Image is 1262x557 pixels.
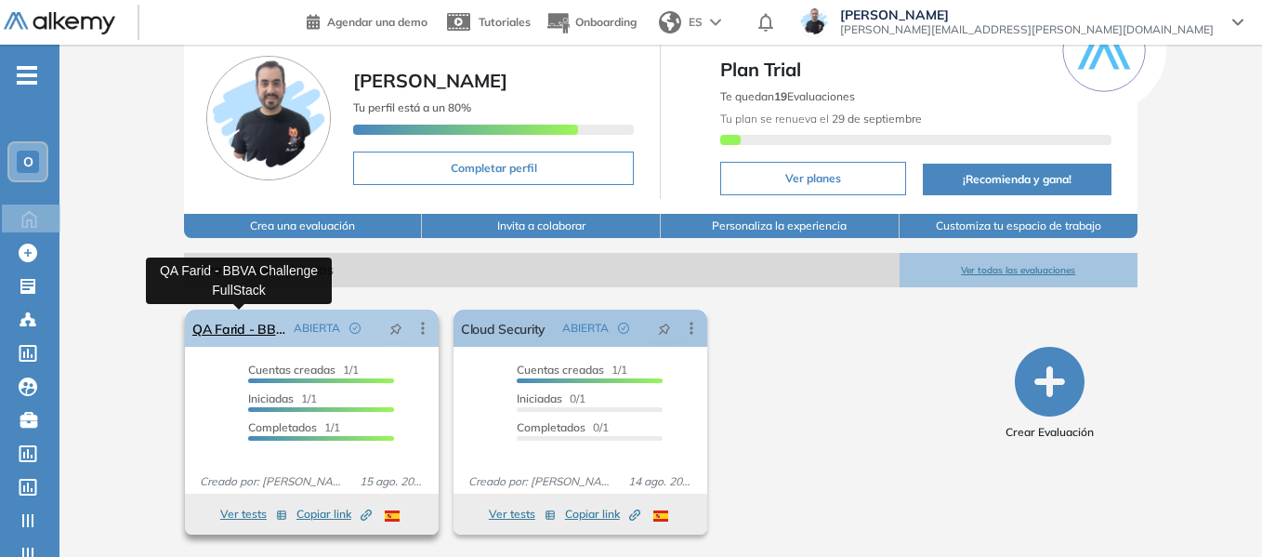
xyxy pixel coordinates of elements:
span: 14 ago. 2025 [621,473,700,490]
span: Iniciadas [517,391,562,405]
span: check-circle [618,323,629,334]
span: 1/1 [248,420,340,434]
span: Agendar una demo [327,15,427,29]
span: Cuentas creadas [517,363,604,377]
button: ¡Recomienda y gana! [923,164,1111,195]
button: Ver tests [220,503,287,525]
div: QA Farid - BBVA Challenge FullStack [146,258,332,304]
span: check-circle [349,323,361,334]
button: pushpin [375,313,416,343]
button: pushpin [644,313,685,343]
span: ABIERTA [562,320,609,337]
span: 15 ago. 2025 [352,473,431,490]
b: 29 de septiembre [829,112,922,126]
span: Completados [517,420,585,434]
img: ESP [385,511,400,522]
button: Completar perfil [353,152,635,185]
div: Widget de chat [1169,468,1262,557]
span: 1/1 [517,363,627,377]
span: 0/1 [517,420,609,434]
span: Iniciadas [248,391,294,405]
button: Crear Evaluación [1006,347,1094,441]
span: Creado por: [PERSON_NAME] [461,473,621,490]
span: [PERSON_NAME][EMAIL_ADDRESS][PERSON_NAME][DOMAIN_NAME] [840,22,1214,37]
span: Cuentas creadas [248,363,335,377]
b: 19 [774,89,787,103]
a: Agendar una demo [307,9,427,32]
span: 0/1 [517,391,585,405]
img: Foto de perfil [206,56,331,180]
span: Tu plan se renueva el [720,112,922,126]
a: QA Farid - BBVA Challenge FullStack [192,310,286,347]
span: ES [689,14,703,31]
iframe: Chat Widget [1169,468,1262,557]
span: ABIERTA [294,320,340,337]
i: - [17,73,37,77]
button: Copiar link [296,503,372,525]
span: pushpin [658,321,671,336]
span: Creado por: [PERSON_NAME] [192,473,352,490]
button: Copiar link [565,503,640,525]
span: Plan Trial [720,56,1111,84]
span: Copiar link [565,506,640,523]
button: Invita a colaborar [422,214,661,238]
button: Ver todas las evaluaciones [900,253,1138,287]
img: Logo [4,12,115,35]
span: Completados [248,420,317,434]
img: arrow [710,19,721,26]
button: Ver planes [720,162,906,195]
span: [PERSON_NAME] [840,7,1214,22]
span: 1/1 [248,363,359,377]
span: Copiar link [296,506,372,523]
span: Onboarding [575,15,637,29]
button: Ver tests [489,503,556,525]
span: Crear Evaluación [1006,424,1094,441]
span: pushpin [389,321,402,336]
button: Crea una evaluación [184,214,423,238]
button: Customiza tu espacio de trabajo [900,214,1138,238]
a: Cloud Security [461,310,546,347]
span: [PERSON_NAME] [353,69,507,92]
span: Tutoriales [479,15,531,29]
span: Tu perfil está a un 80% [353,100,471,114]
span: Evaluaciones abiertas [184,253,900,287]
button: Onboarding [546,3,637,43]
img: world [659,11,681,33]
span: O [23,154,33,169]
button: Personaliza la experiencia [661,214,900,238]
img: ESP [653,511,668,522]
span: Te quedan Evaluaciones [720,89,855,103]
span: 1/1 [248,391,317,405]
